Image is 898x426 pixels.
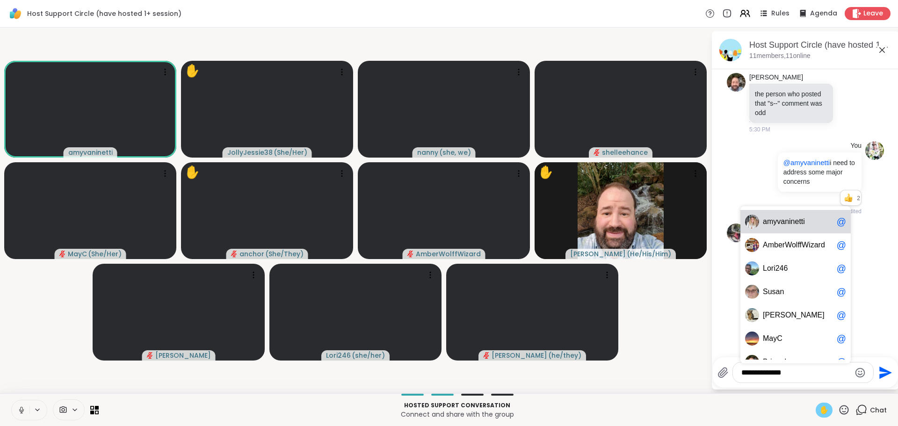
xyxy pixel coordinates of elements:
span: ✋ [819,404,829,416]
span: Edited [846,207,862,216]
span: anchor [239,249,264,259]
div: @ [837,239,846,251]
p: Connect and share with the group [104,410,810,419]
span: Sus [763,287,776,296]
span: a [772,357,776,367]
span: [PERSON_NAME] [763,310,825,320]
button: Reactions: like [843,194,853,202]
span: Lori246 [763,264,788,273]
a: AAmberWolffWizard@ [740,233,851,257]
div: Host Support Circle (have hosted 1+ session), [DATE] [749,39,891,51]
span: a [781,217,785,226]
div: ✋ [185,62,200,80]
div: @ [837,263,846,274]
span: 2 [857,194,861,202]
div: AmberWolffWizard [745,238,759,252]
span: myv [767,217,781,226]
p: Hosted support conversation [104,401,810,410]
img: B [745,355,759,369]
span: @amyvaninetti [783,159,830,166]
div: Susan [745,285,759,299]
span: AmberWolffWizard [416,249,481,259]
span: ( she, we ) [439,148,471,157]
span: mberWolffWiz [768,240,814,250]
span: Host Support Circle (have hosted 1+ session) [27,9,181,18]
span: a [769,334,773,343]
button: Emoji picker [855,367,866,378]
span: Leave [863,9,883,18]
span: Rules [771,9,789,18]
img: L [745,261,759,275]
span: Lori246 [326,351,351,360]
img: https://sharewell-space-live.sfo3.digitaloceanspaces.com/user-generated/3d855412-782e-477c-9099-c... [727,73,746,92]
span: amyvaninetti [68,148,113,157]
span: audio-muted [231,251,238,257]
span: audio-muted [483,352,490,359]
img: s [745,308,759,322]
span: a [814,240,818,250]
span: n_L [776,357,789,367]
span: [PERSON_NAME] [570,249,626,259]
span: ( she/her ) [352,351,385,360]
a: s[PERSON_NAME]@ [740,303,851,327]
div: Reaction list [840,190,857,205]
p: i need to address some major concerns [783,158,856,186]
img: Brian_L [578,162,664,259]
img: Host Support Circle (have hosted 1+ session), Oct 07 [719,39,742,61]
span: audio-muted [147,352,153,359]
img: M [745,332,759,346]
h4: You [850,141,862,151]
img: ShareWell Logomark [7,6,23,22]
textarea: Type your message [741,368,850,377]
a: [PERSON_NAME] [749,73,803,82]
div: @ [837,286,846,297]
a: LLori246@ [740,257,851,280]
span: ( She/Her ) [88,249,122,259]
span: Bri [763,357,772,367]
span: audio-muted [407,251,414,257]
div: @ [837,310,846,321]
span: Chat [870,405,887,415]
p: 11 members, 11 online [749,51,811,61]
p: the person who posted that "s--" comment was odd [755,89,827,117]
span: yC [773,334,782,343]
span: ( He/His/Him ) [627,249,671,259]
span: audio-muted [594,149,600,156]
span: 5:30 PM [749,125,770,134]
span: a [763,217,767,226]
img: A [745,238,759,252]
img: S [745,285,759,299]
span: [PERSON_NAME] [492,351,547,360]
span: ( he/they ) [548,351,581,360]
div: @ [837,216,846,227]
span: M [763,334,769,343]
span: shelleehance [602,148,648,157]
div: Brian_L [745,355,759,369]
span: ( She/Her ) [274,148,307,157]
div: ✋ [185,163,200,181]
div: @ [837,333,846,344]
span: nanny [417,148,438,157]
span: rd [818,240,825,250]
div: ✋ [538,163,553,181]
span: ( She/They ) [265,249,304,259]
img: https://sharewell-space-live.sfo3.digitaloceanspaces.com/user-generated/bd698b57-9748-437a-a102-e... [727,224,746,242]
span: n [780,287,784,296]
span: MayC [68,249,87,259]
div: @ [837,356,846,368]
span: Agenda [810,9,837,18]
span: JollyJessie38 [227,148,273,157]
span: audio-muted [59,251,66,257]
span: a [776,287,780,296]
button: Send [874,362,895,383]
div: Lori246 [745,261,759,275]
a: BBrian_L@ [740,350,851,374]
div: MayC [745,332,759,346]
a: MMayC@ [740,327,851,350]
span: ninetti [785,217,805,226]
img: https://sharewell-space-live.sfo3.digitaloceanspaces.com/user-generated/3602621c-eaa5-4082-863a-9... [865,141,884,160]
div: amyvaninetti [745,215,759,229]
span: A [763,240,768,250]
div: spencer [745,308,759,322]
a: SSusan@ [740,280,851,303]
